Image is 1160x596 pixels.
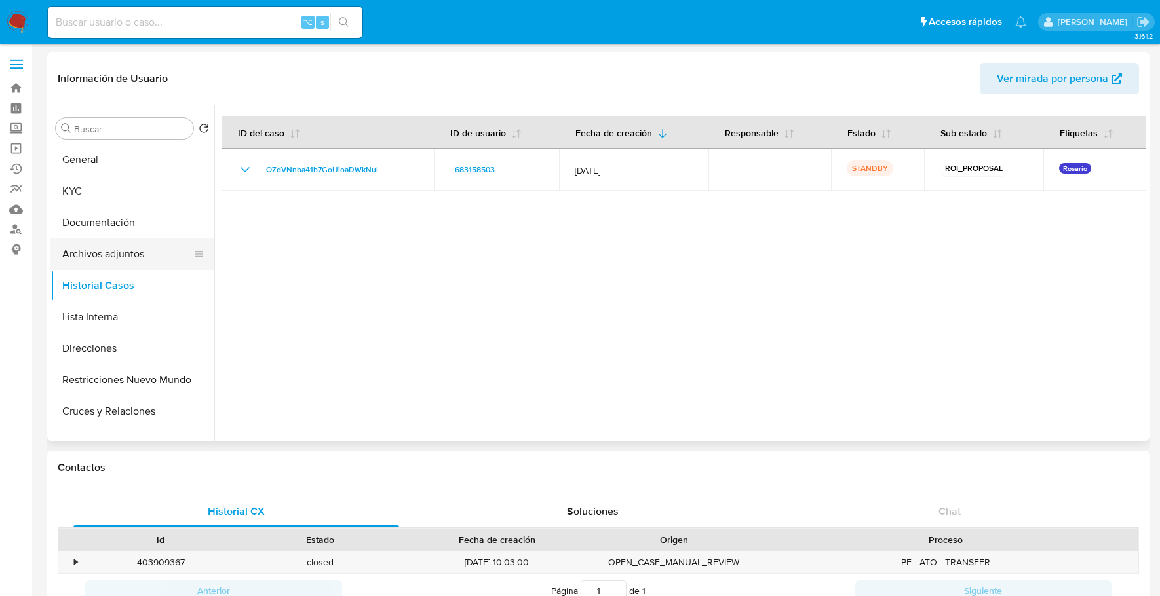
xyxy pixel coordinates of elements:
[50,396,214,427] button: Cruces y Relaciones
[1015,16,1026,28] a: Notificaciones
[50,427,214,458] button: Anticipos de dinero
[81,551,241,573] div: 403909367
[50,207,214,238] button: Documentación
[1058,16,1132,28] p: stefania.bordes@mercadolibre.com
[980,63,1139,94] button: Ver mirada por persona
[199,123,209,138] button: Volver al orden por defecto
[50,238,204,270] button: Archivos adjuntos
[604,533,744,546] div: Origen
[58,461,1139,474] h1: Contactos
[1136,15,1150,29] a: Salir
[90,533,231,546] div: Id
[208,504,265,519] span: Historial CX
[400,551,594,573] div: [DATE] 10:03:00
[61,123,71,134] button: Buscar
[567,504,619,519] span: Soluciones
[997,63,1108,94] span: Ver mirada por persona
[50,270,214,301] button: Historial Casos
[929,15,1002,29] span: Accesos rápidos
[409,533,585,546] div: Fecha de creación
[50,144,214,176] button: General
[330,13,357,31] button: search-icon
[763,533,1129,546] div: Proceso
[74,123,188,135] input: Buscar
[303,16,313,28] span: ⌥
[50,333,214,364] button: Direcciones
[938,504,961,519] span: Chat
[594,551,754,573] div: OPEN_CASE_MANUAL_REVIEW
[74,556,77,568] div: •
[48,14,362,31] input: Buscar usuario o caso...
[241,551,400,573] div: closed
[58,72,168,85] h1: Información de Usuario
[50,364,214,396] button: Restricciones Nuevo Mundo
[50,301,214,333] button: Lista Interna
[320,16,324,28] span: s
[250,533,391,546] div: Estado
[50,176,214,207] button: KYC
[754,551,1138,573] div: PF - ATO - TRANSFER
